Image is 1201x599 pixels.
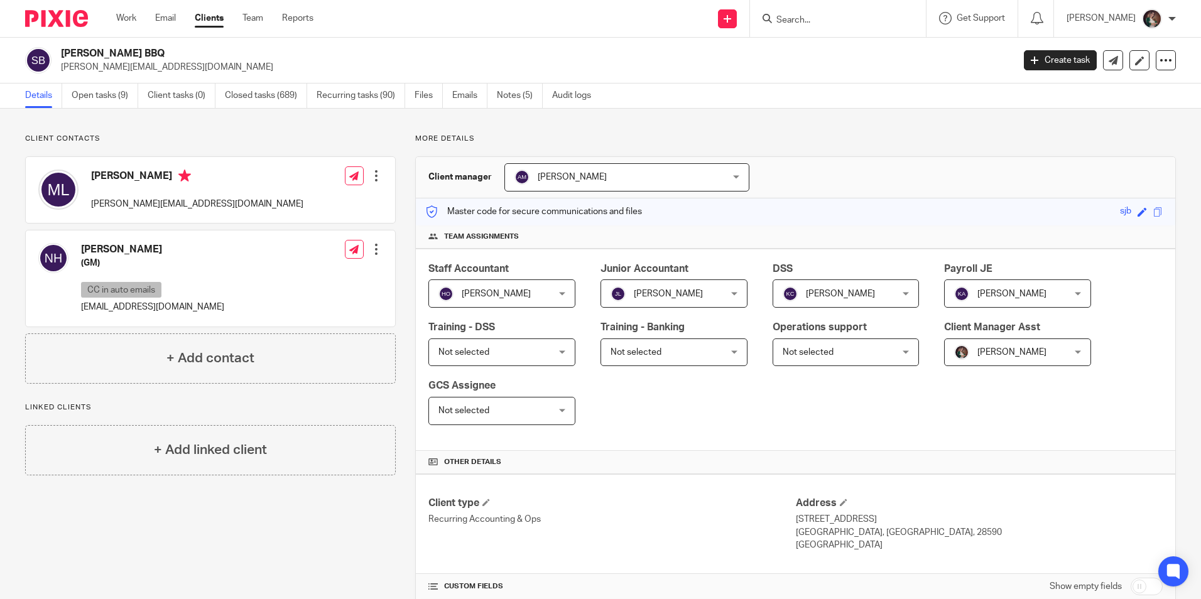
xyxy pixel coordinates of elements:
[178,170,191,182] i: Primary
[25,47,52,73] img: svg%3E
[796,513,1163,526] p: [STREET_ADDRESS]
[514,170,530,185] img: svg%3E
[428,264,509,274] span: Staff Accountant
[195,12,224,24] a: Clients
[428,380,496,391] span: GCS Assignee
[944,322,1040,332] span: Client Manager Asst
[154,440,267,460] h4: + Add linked client
[428,322,495,332] span: Training - DSS
[1067,12,1136,24] p: [PERSON_NAME]
[428,513,795,526] p: Recurring Accounting & Ops
[806,289,875,298] span: [PERSON_NAME]
[538,173,607,181] span: [PERSON_NAME]
[317,84,405,108] a: Recurring tasks (90)
[155,12,176,24] a: Email
[38,170,79,210] img: svg%3E
[444,232,519,242] span: Team assignments
[148,84,215,108] a: Client tasks (0)
[954,286,969,301] img: svg%3E
[38,243,68,273] img: svg%3E
[783,348,834,357] span: Not selected
[81,257,224,269] h5: (GM)
[452,84,487,108] a: Emails
[428,581,795,591] h4: CUSTOM FIELDS
[428,171,492,183] h3: Client manager
[81,301,224,313] p: [EMAIL_ADDRESS][DOMAIN_NAME]
[25,134,396,144] p: Client contacts
[225,84,307,108] a: Closed tasks (689)
[600,322,685,332] span: Training - Banking
[1050,580,1122,593] label: Show empty fields
[957,14,1005,23] span: Get Support
[72,84,138,108] a: Open tasks (9)
[977,289,1046,298] span: [PERSON_NAME]
[1024,50,1097,70] a: Create task
[25,84,62,108] a: Details
[796,497,1163,510] h4: Address
[61,47,816,60] h2: [PERSON_NAME] BBQ
[282,12,313,24] a: Reports
[634,289,703,298] span: [PERSON_NAME]
[944,264,992,274] span: Payroll JE
[773,322,867,332] span: Operations support
[611,286,626,301] img: svg%3E
[438,286,454,301] img: svg%3E
[91,198,303,210] p: [PERSON_NAME][EMAIL_ADDRESS][DOMAIN_NAME]
[977,348,1046,357] span: [PERSON_NAME]
[600,264,688,274] span: Junior Accountant
[61,61,1005,73] p: [PERSON_NAME][EMAIL_ADDRESS][DOMAIN_NAME]
[91,170,303,185] h4: [PERSON_NAME]
[81,282,161,298] p: CC in auto emails
[954,345,969,360] img: Profile%20picture%20JUS.JPG
[415,84,443,108] a: Files
[425,205,642,218] p: Master code for secure communications and files
[611,348,661,357] span: Not selected
[438,348,489,357] span: Not selected
[1120,205,1131,219] div: sjb
[775,15,888,26] input: Search
[796,526,1163,539] p: [GEOGRAPHIC_DATA], [GEOGRAPHIC_DATA], 28590
[81,243,224,256] h4: [PERSON_NAME]
[438,406,489,415] span: Not selected
[462,289,531,298] span: [PERSON_NAME]
[428,497,795,510] h4: Client type
[552,84,600,108] a: Audit logs
[773,264,793,274] span: DSS
[796,539,1163,551] p: [GEOGRAPHIC_DATA]
[1142,9,1162,29] img: Profile%20picture%20JUS.JPG
[783,286,798,301] img: svg%3E
[25,402,396,413] p: Linked clients
[415,134,1176,144] p: More details
[242,12,263,24] a: Team
[497,84,543,108] a: Notes (5)
[25,10,88,27] img: Pixie
[166,348,254,368] h4: + Add contact
[116,12,136,24] a: Work
[444,457,501,467] span: Other details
